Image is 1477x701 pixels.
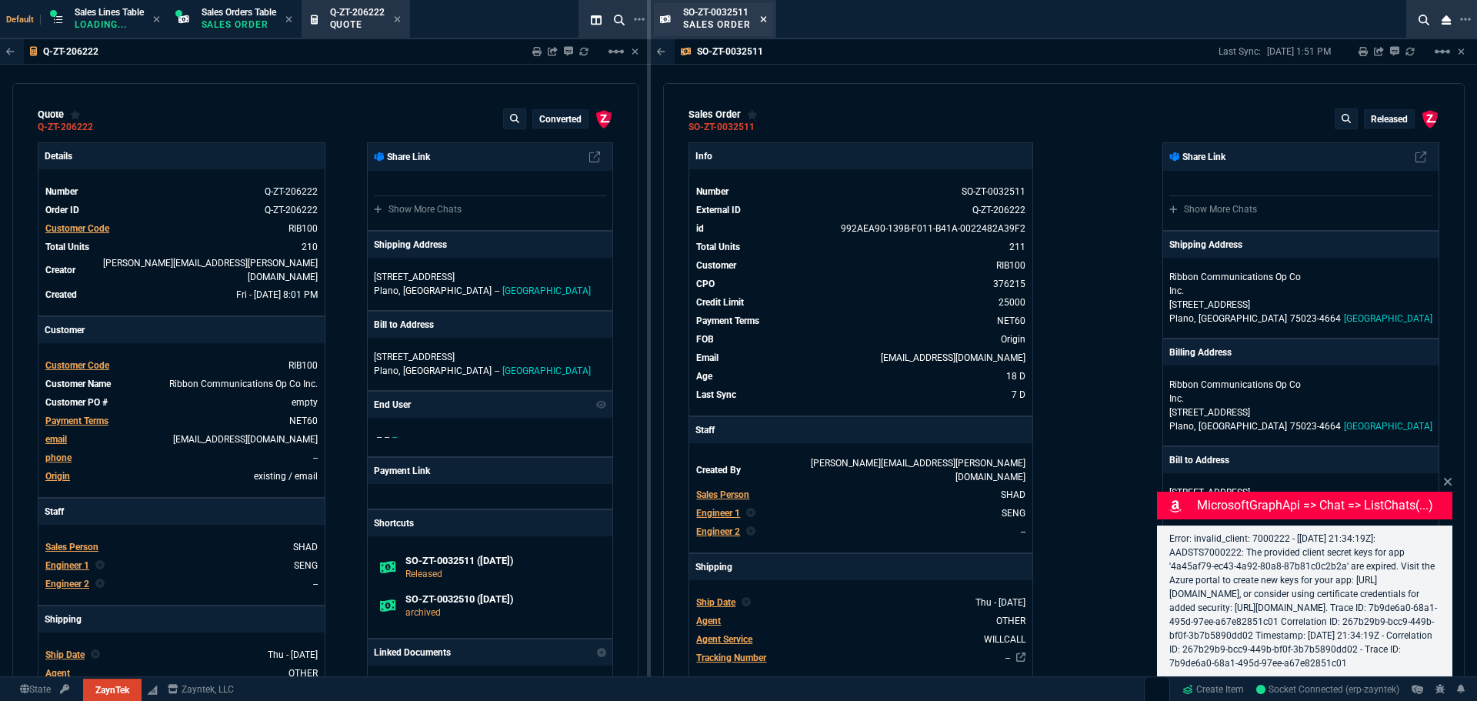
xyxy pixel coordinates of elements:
div: Q-ZT-206222 [38,126,93,129]
p: Released [1371,113,1408,125]
span: Ship Date [45,649,85,660]
p: [STREET_ADDRESS] [1169,406,1432,419]
span: Sales Person [696,489,749,500]
p: Info [689,143,1032,169]
nx-icon: Clear selected rep [746,525,755,539]
p: [DATE] 1:51 PM [1267,45,1331,58]
span: 211 [1009,242,1025,252]
a: empty [292,397,318,408]
tr: See Marketplace Order [45,184,318,199]
tr: undefined [45,576,318,592]
nx-icon: Clear selected rep [746,506,755,520]
a: See Marketplace Order [972,205,1025,215]
tr: undefined [695,239,1026,255]
span: Customer [696,260,736,271]
p: Shipping Address [1169,238,1242,252]
h6: SO-ZT-0032511 ([DATE]) [405,555,601,567]
span: [GEOGRAPHIC_DATA] [1199,313,1287,324]
nx-icon: Close Tab [285,14,292,26]
span: External ID [696,205,741,215]
span: See Marketplace Order [265,186,318,197]
p: Linked Documents [374,646,451,659]
a: API TOKEN [55,683,74,696]
span: -- [495,285,499,296]
nx-icon: Search [608,11,631,29]
a: OTHER [288,668,318,679]
span: 210 [302,242,318,252]
p: MicrosoftGraphApi => chat => listChats(...) [1197,496,1449,515]
span: 75023-4664 [1290,421,1341,432]
tr: See Marketplace Order [695,184,1026,199]
span: Agent [696,616,721,626]
a: Hide Workbench [1458,45,1465,58]
span: See Marketplace Order [962,186,1025,197]
span: [GEOGRAPHIC_DATA] [403,366,492,376]
tr: undefined [695,295,1026,310]
p: Shipping Address [374,238,447,252]
a: -- [313,579,318,589]
span: Engineer 1 [696,508,740,519]
p: Bill to Address [1169,453,1229,467]
span: Plano, [374,285,400,296]
nx-icon: Open New Tab [634,12,645,27]
a: Global State [15,683,55,696]
a: Hide Workbench [632,45,638,58]
a: RIB100 [996,260,1025,271]
p: Shipping [689,554,1032,580]
span: SHAD [1001,489,1025,500]
span: Engineer 1 [45,560,89,571]
a: Origin [45,471,70,482]
span: Engineer 2 [45,579,89,589]
p: Shortcuts [368,510,612,536]
p: Sales Order [683,18,751,31]
span: SO-ZT-0032511 [683,7,749,18]
p: Staff [689,417,1032,443]
span: See Marketplace Order [841,223,1025,234]
span: [GEOGRAPHIC_DATA] [1344,421,1432,432]
span: Origin [1001,334,1025,345]
div: quote [38,108,81,121]
p: Bill to Address [374,318,434,332]
tr: 10/6/25 => 1:51 PM [695,387,1026,402]
span: 2025-10-02T00:00:00.000Z [975,597,1025,608]
span: Plano, [1169,421,1195,432]
span: email [45,434,67,445]
tr: undefined [695,632,1026,647]
span: phone [45,452,72,463]
div: sales order [688,108,758,121]
span: 10/6/25 => 1:51 PM [1012,389,1025,400]
span: FOB [696,334,714,345]
p: Quote [330,18,385,31]
p: Details [38,143,325,169]
span: Default [6,15,41,25]
span: Sales Orders Table [202,7,276,18]
nx-icon: Search [1412,11,1435,29]
span: Created [45,289,77,300]
span: -- [385,432,389,442]
nx-icon: Split Panels [585,11,608,29]
span: id [696,223,704,234]
nx-icon: Clear selected rep [95,577,105,591]
span: Payment Terms [45,416,108,426]
p: Share Link [1169,150,1225,164]
tr: undefined [45,413,318,429]
span: Plano, [1169,313,1195,324]
nx-icon: Clear selected rep [95,559,105,572]
tr: undefined [45,666,318,681]
p: [STREET_ADDRESS] [1169,298,1432,312]
span: [GEOGRAPHIC_DATA] [502,285,591,296]
nx-icon: Close Workbench [1435,11,1457,29]
span: Socket Connected (erp-zayntek) [1256,684,1399,695]
p: Error: invalid_client: 7000222 - [[DATE] 21:34:19Z]: AADSTS7000222: The provided client secret ke... [1169,532,1440,670]
a: SHAD [293,542,318,552]
span: Order ID [45,205,79,215]
span: WILLCALL [984,634,1025,645]
tr: undefined [695,650,1026,666]
span: CPO [696,279,715,289]
span: -- [1021,526,1025,537]
span: SENG [1002,508,1025,519]
mat-icon: Example home icon [1433,42,1452,61]
span: Total Units [696,242,740,252]
a: Show More Chats [1169,204,1257,215]
span: Creator [45,265,75,275]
